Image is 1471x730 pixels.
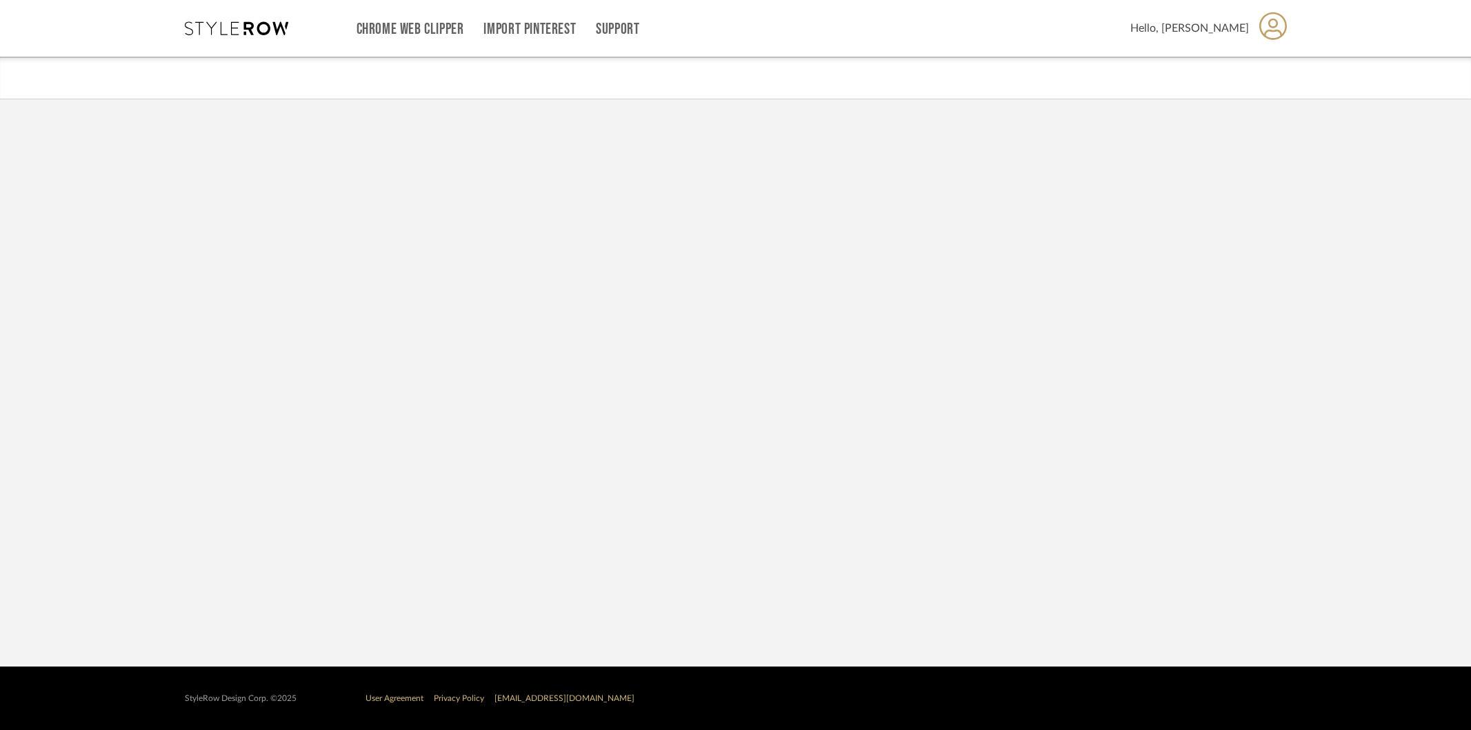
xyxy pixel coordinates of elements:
[185,693,297,704] div: StyleRow Design Corp. ©2025
[483,23,576,35] a: Import Pinterest
[357,23,464,35] a: Chrome Web Clipper
[434,694,484,702] a: Privacy Policy
[596,23,639,35] a: Support
[494,694,634,702] a: [EMAIL_ADDRESS][DOMAIN_NAME]
[366,694,423,702] a: User Agreement
[1130,20,1249,37] span: Hello, [PERSON_NAME]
